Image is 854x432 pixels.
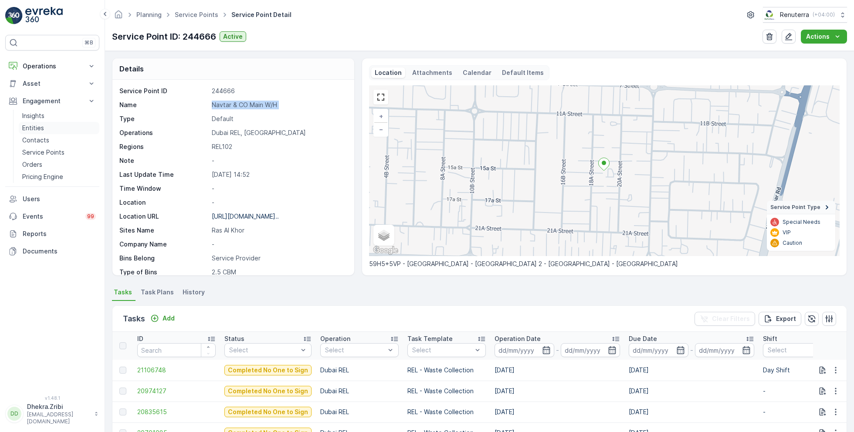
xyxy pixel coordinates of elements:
[5,92,99,110] button: Engagement
[768,346,828,354] p: Select
[374,91,387,104] a: View Fullscreen
[379,125,383,133] span: −
[624,381,759,402] td: [DATE]
[175,11,218,18] a: Service Points
[223,32,243,41] p: Active
[783,229,791,236] p: VIP
[224,334,244,343] p: Status
[783,240,802,246] p: Caution
[767,201,835,214] summary: Service Point Type
[119,268,208,277] p: Type of Bins
[316,402,403,422] td: Dubai REL
[403,402,490,422] td: REL - Waste Collection
[403,360,490,381] td: REL - Waste Collection
[123,313,145,325] p: Tasks
[403,381,490,402] td: REL - Waste Collection
[22,160,42,169] p: Orders
[224,386,312,396] button: Completed No One to Sign
[5,7,23,24] img: logo
[23,62,82,71] p: Operations
[224,365,312,375] button: Completed No One to Sign
[624,402,759,422] td: [DATE]
[212,226,345,235] p: Ras Al Khor
[137,366,216,375] a: 21106748
[137,334,143,343] p: ID
[19,110,99,122] a: Insights
[463,68,491,77] p: Calendar
[212,184,345,193] p: -
[212,213,279,220] p: [URL][DOMAIN_NAME]..
[759,381,846,402] td: -
[119,388,126,395] div: Toggle Row Selected
[375,68,402,77] p: Location
[759,312,801,326] button: Export
[5,57,99,75] button: Operations
[224,407,312,417] button: Completed No One to Sign
[19,159,99,171] a: Orders
[119,367,126,374] div: Toggle Row Selected
[85,39,93,46] p: ⌘B
[228,387,308,395] p: Completed No One to Sign
[119,184,208,193] p: Time Window
[759,360,846,381] td: Day Shift
[119,240,208,249] p: Company Name
[114,13,123,20] a: Homepage
[374,226,393,245] a: Layers
[212,87,345,95] p: 244666
[212,142,345,151] p: REL102
[147,313,178,324] button: Add
[369,260,840,268] p: 59H5+5VP - [GEOGRAPHIC_DATA] - [GEOGRAPHIC_DATA] 2 - [GEOGRAPHIC_DATA] - [GEOGRAPHIC_DATA]
[5,225,99,243] a: Reports
[119,170,208,179] p: Last Update Time
[770,204,820,211] span: Service Point Type
[19,146,99,159] a: Service Points
[212,115,345,123] p: Default
[22,124,44,132] p: Entities
[371,245,400,256] a: Open this area in Google Maps (opens a new window)
[412,346,472,354] p: Select
[23,247,96,256] p: Documents
[5,243,99,260] a: Documents
[695,343,755,357] input: dd/mm/yyyy
[629,343,688,357] input: dd/mm/yyyy
[495,343,554,357] input: dd/mm/yyyy
[228,366,308,375] p: Completed No One to Sign
[806,32,830,41] p: Actions
[624,360,759,381] td: [DATE]
[119,198,208,207] p: Location
[763,10,776,20] img: Screenshot_2024-07-26_at_13.33.01.png
[119,115,208,123] p: Type
[137,387,216,395] a: 20974127
[695,312,755,326] button: Clear Filters
[119,254,208,263] p: Bins Belong
[212,198,345,207] p: -
[19,122,99,134] a: Entities
[712,314,750,323] p: Clear Filters
[371,245,400,256] img: Google
[27,411,90,425] p: [EMAIL_ADDRESS][DOMAIN_NAME]
[763,7,847,23] button: Renuterra(+04:00)
[780,10,809,19] p: Renuterra
[495,334,541,343] p: Operation Date
[137,408,216,416] a: 20835615
[23,79,82,88] p: Asset
[114,288,132,297] span: Tasks
[561,343,620,357] input: dd/mm/yyyy
[23,97,82,105] p: Engagement
[19,134,99,146] a: Contacts
[316,360,403,381] td: Dubai REL
[412,68,452,77] p: Attachments
[5,190,99,208] a: Users
[374,123,387,136] a: Zoom Out
[87,213,94,220] p: 99
[407,334,453,343] p: Task Template
[763,334,777,343] p: Shift
[141,288,174,297] span: Task Plans
[490,402,624,422] td: [DATE]
[163,314,175,323] p: Add
[212,240,345,249] p: -
[212,101,345,109] p: Navtar & CO Main W/H
[776,314,796,323] p: Export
